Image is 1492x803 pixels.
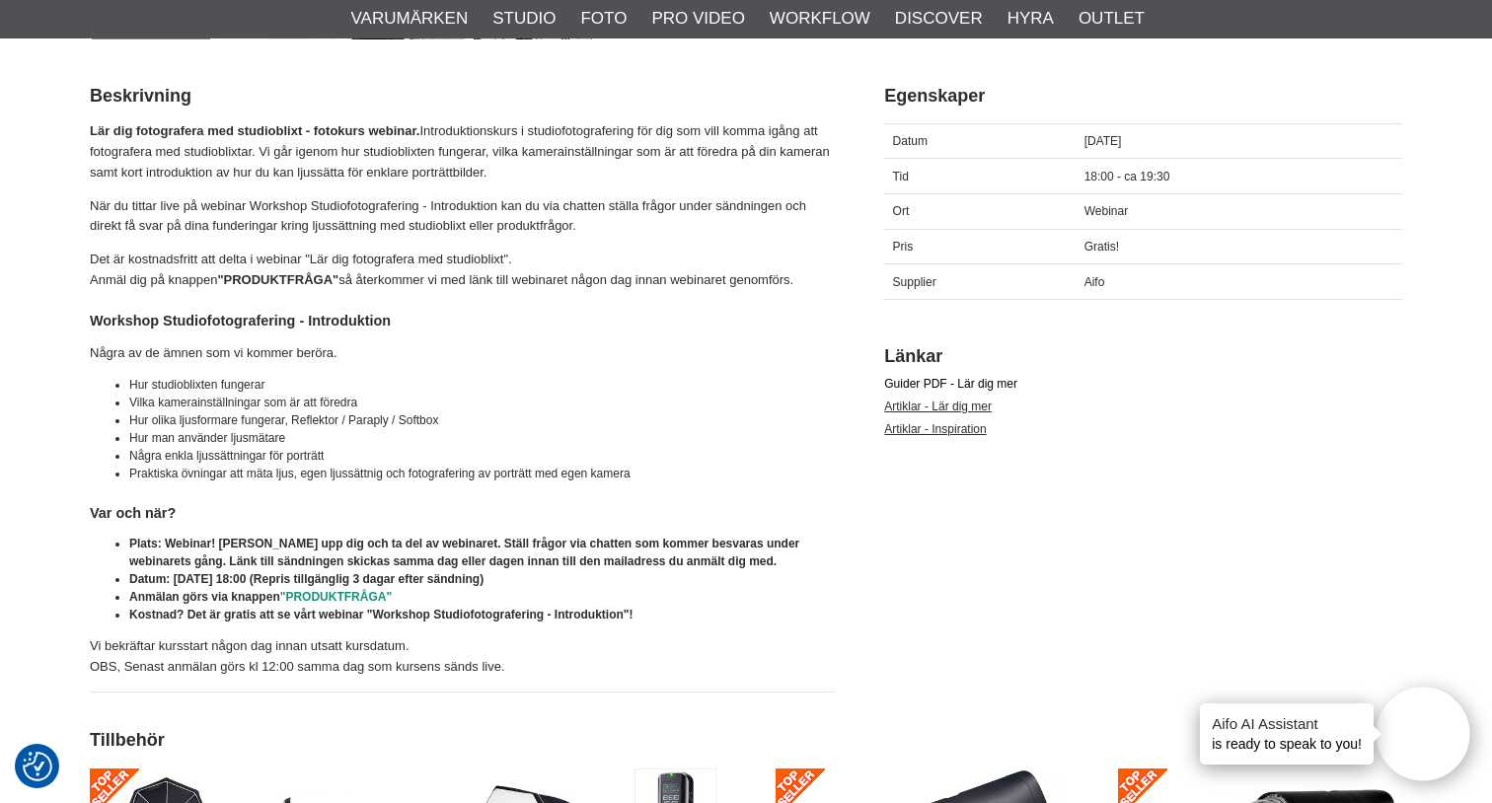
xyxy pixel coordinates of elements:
[1007,6,1054,32] a: Hyra
[893,275,936,289] span: Supplier
[129,447,835,465] li: Några enkla ljussättningar för porträtt
[651,6,744,32] a: Pro Video
[280,590,392,604] span: "PRODUKTFRÅGA"
[1212,713,1362,734] h4: Aifo AI Assistant
[893,170,909,183] span: Tid
[1084,275,1105,289] span: Aifo
[1084,134,1122,148] span: [DATE]
[1200,703,1374,765] div: is ready to speak to you!
[580,6,627,32] a: Foto
[129,429,835,447] li: Hur man använder ljusmätare
[129,376,835,394] li: Hur studioblixten fungerar
[895,6,983,32] a: Discover
[129,608,634,621] strong: Kostnad? Det är gratis att se vårt webinar "Workshop Studiofotografering - Introduktion"!
[1084,240,1119,254] span: Gratis!
[129,590,392,604] strong: Anmälan görs via knappen
[90,503,835,523] h4: Var och när?
[90,636,835,678] p: Vi bekräftar kursstart någon dag innan utsatt kursdatum. OBS, Senast anmälan görs kl 12:00 samma ...
[884,344,1402,369] h2: Länkar
[90,121,835,182] p: Introduktionskurs i studiofotografering för dig som vill komma igång att fotografera med studiobl...
[129,394,835,411] li: Vilka kamerainställningar som är att föredra
[129,572,484,586] strong: Datum: [DATE] 18:00 (Repris tillgänglig 3 dagar efter sändning)
[893,204,910,218] span: Ort
[90,343,835,364] p: Några av de ämnen som vi kommer beröra.
[1079,6,1145,32] a: Outlet
[884,84,1402,109] h2: Egenskaper
[351,6,469,32] a: Varumärken
[884,377,1017,391] a: Guider PDF - Lär dig mer
[90,84,835,109] h2: Beskrivning
[1084,204,1128,218] span: Webinar
[129,537,799,568] strong: Plats: Webinar! [PERSON_NAME] upp dig och ta del av webinaret. Ställ frågor via chatten som komme...
[884,422,986,436] a: Artiklar - Inspiration
[770,6,870,32] a: Workflow
[217,272,338,287] strong: "PRODUKTFRÅGA"
[23,749,52,784] button: Samtyckesinställningar
[893,240,914,254] span: Pris
[90,728,1402,753] h2: Tillbehör
[90,196,835,238] p: När du tittar live på webinar Workshop Studiofotografering - Introduktion kan du via chatten stäl...
[884,400,992,413] a: Artiklar - Lär dig mer
[90,311,835,330] h4: Workshop Studiofotografering - Introduktion
[90,250,835,291] p: Det är kostnadsfritt att delta i webinar "Lär dig fotografera med studioblixt". Anmäl dig på knap...
[129,411,835,429] li: Hur olika ljusformare fungerar, Reflektor / Paraply / Softbox
[129,465,835,482] li: Praktiska övningar att mäta ljus, egen ljussättnig och fotografering av porträtt med egen kamera
[90,123,419,138] strong: Lär dig fotografera med studioblixt - fotokurs webinar.
[893,134,928,148] span: Datum
[492,6,556,32] a: Studio
[1084,170,1170,183] span: 18:00 - ca 19:30
[23,752,52,781] img: Revisit consent button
